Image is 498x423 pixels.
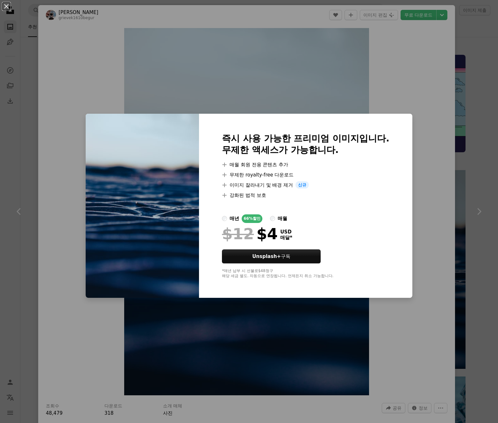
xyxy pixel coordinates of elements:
strong: Unsplash+ [252,254,281,259]
div: *매년 납부 시 선불로 $48 청구 해당 세금 별도. 자동으로 연장됩니다. 언제든지 취소 가능합니다. [222,269,389,279]
div: 매년 [230,215,239,222]
input: 매월 [270,216,275,221]
li: 이미지 잘라내기 및 배경 제거 [222,181,389,189]
div: 66% 할인 [242,214,262,223]
img: photo-1758433141303-c57ab6bb66f1 [86,114,199,298]
li: 무제한 royalty-free 다운로드 [222,171,389,179]
input: 매년66%할인 [222,216,227,221]
span: USD [280,229,292,235]
button: Unsplash+구독 [222,249,321,263]
h2: 즉시 사용 가능한 프리미엄 이미지입니다. 무제한 액세스가 가능합니다. [222,133,389,156]
span: 신규 [295,181,309,189]
div: $4 [222,226,278,242]
div: 매월 [278,215,287,222]
span: $12 [222,226,254,242]
li: 매월 회원 전용 콘텐츠 추가 [222,161,389,168]
li: 강화된 법적 보호 [222,191,389,199]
